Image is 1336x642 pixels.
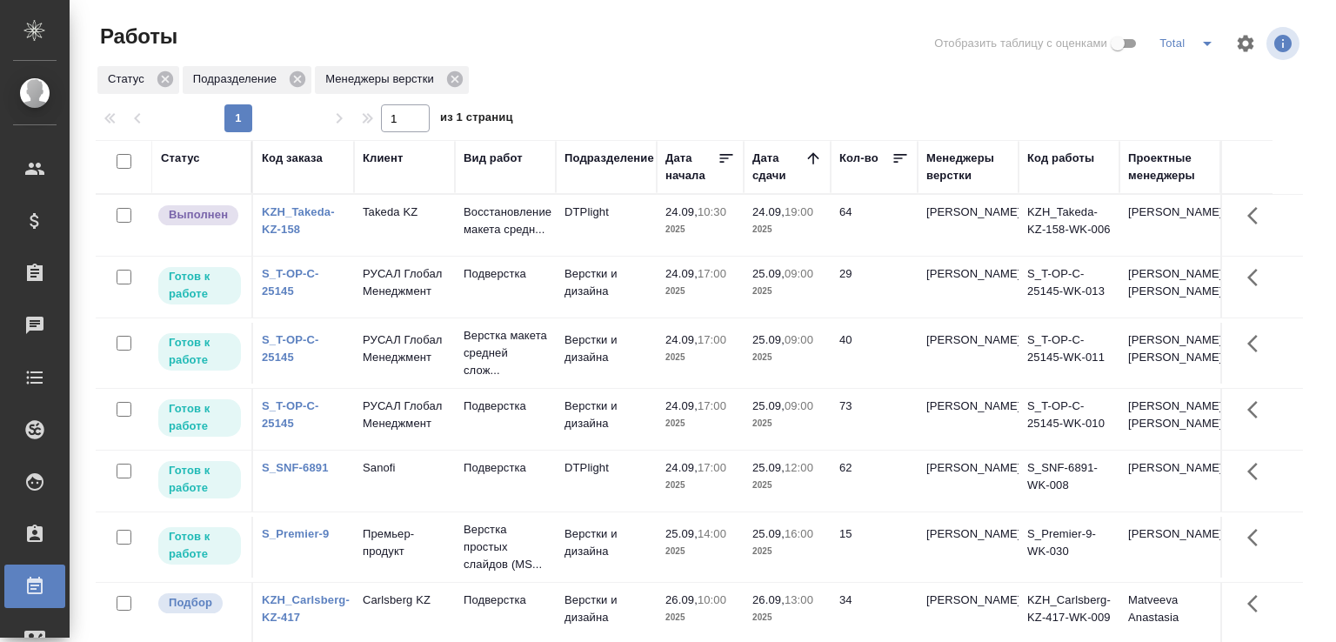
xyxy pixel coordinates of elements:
span: Отобразить таблицу с оценками [934,35,1107,52]
p: [PERSON_NAME], [PERSON_NAME] [1128,398,1212,432]
p: [PERSON_NAME] [926,265,1010,283]
p: [PERSON_NAME], [PERSON_NAME] [1128,331,1212,366]
td: 62 [831,451,918,512]
span: Настроить таблицу [1225,23,1266,64]
p: 25.09, [752,333,785,346]
p: 25.09, [752,267,785,280]
p: Выполнен [169,206,228,224]
p: Готов к работе [169,334,230,369]
p: 17:00 [698,461,726,474]
div: Дата начала [665,150,718,184]
p: 24.09, [665,461,698,474]
p: Готов к работе [169,268,230,303]
button: Здесь прячутся важные кнопки [1237,195,1279,237]
a: KZH_Carlsberg-KZ-417 [262,593,350,624]
p: РУСАЛ Глобал Менеджмент [363,331,446,366]
td: Верстки и дизайна [556,323,657,384]
p: 2025 [665,415,735,432]
div: Исполнитель завершил работу [157,204,243,227]
p: 2025 [752,349,822,366]
button: Здесь прячутся важные кнопки [1237,389,1279,431]
p: [PERSON_NAME] [926,331,1010,349]
a: KZH_Takeda-KZ-158 [262,205,335,236]
div: Вид работ [464,150,523,167]
p: [PERSON_NAME] [926,204,1010,221]
p: РУСАЛ Глобал Менеджмент [363,398,446,432]
div: Исполнитель может приступить к работе [157,265,243,306]
p: 2025 [665,543,735,560]
p: Подверстка [464,592,547,609]
p: 2025 [752,221,822,238]
p: [PERSON_NAME] [926,525,1010,543]
div: Кол-во [839,150,878,167]
a: S_SNF-6891 [262,461,329,474]
td: 73 [831,389,918,450]
p: Carlsberg KZ [363,592,446,609]
a: S_T-OP-C-25145 [262,267,319,298]
p: 26.09, [752,593,785,606]
span: из 1 страниц [440,107,513,132]
div: Менеджеры верстки [926,150,1010,184]
p: [PERSON_NAME] [926,459,1010,477]
div: split button [1155,30,1225,57]
p: Восстановление макета средн... [464,204,547,238]
p: 13:00 [785,593,813,606]
div: Подразделение [183,66,311,94]
p: Takeda KZ [363,204,446,221]
p: 26.09, [665,593,698,606]
p: 2025 [665,609,735,626]
button: Здесь прячутся важные кнопки [1237,517,1279,558]
p: 12:00 [785,461,813,474]
p: [PERSON_NAME] [926,398,1010,415]
span: Работы [96,23,177,50]
button: Здесь прячутся важные кнопки [1237,323,1279,364]
td: DTPlight [556,451,657,512]
div: Дата сдачи [752,150,805,184]
p: 2025 [752,415,822,432]
p: Подразделение [193,70,283,88]
p: Статус [108,70,150,88]
td: S_SNF-6891-WK-008 [1019,451,1119,512]
p: Sanofi [363,459,446,477]
p: [PERSON_NAME] [926,592,1010,609]
div: Подразделение [564,150,654,167]
p: Подверстка [464,265,547,283]
div: Код работы [1027,150,1094,167]
p: Премьер-продукт [363,525,446,560]
p: 2025 [752,477,822,494]
td: S_T-OP-C-25145-WK-013 [1019,257,1119,318]
td: KZH_Takeda-KZ-158-WK-006 [1019,195,1119,256]
p: 17:00 [698,333,726,346]
p: 2025 [665,221,735,238]
p: 25.09, [752,461,785,474]
td: Верстки и дизайна [556,257,657,318]
p: 10:30 [698,205,726,218]
button: Здесь прячутся важные кнопки [1237,257,1279,298]
td: DTPlight [556,195,657,256]
div: Исполнитель может приступить к работе [157,331,243,372]
td: S_Premier-9-WK-030 [1019,517,1119,578]
p: 24.09, [665,205,698,218]
p: 2025 [665,477,735,494]
p: 24.09, [665,267,698,280]
td: [PERSON_NAME] [1119,195,1220,256]
a: S_Premier-9 [262,527,329,540]
p: Менеджеры верстки [325,70,440,88]
p: 25.09, [752,527,785,540]
p: 2025 [752,543,822,560]
td: Верстки и дизайна [556,389,657,450]
p: 2025 [665,283,735,300]
p: 10:00 [698,593,726,606]
p: 09:00 [785,399,813,412]
p: Верстка простых слайдов (MS... [464,521,547,573]
p: Готов к работе [169,528,230,563]
p: 24.09, [665,333,698,346]
p: 19:00 [785,205,813,218]
td: [PERSON_NAME] [1119,517,1220,578]
p: 17:00 [698,267,726,280]
a: S_T-OP-C-25145 [262,333,319,364]
td: 40 [831,323,918,384]
td: S_T-OP-C-25145-WK-011 [1019,323,1119,384]
td: Верстки и дизайна [556,517,657,578]
p: Готов к работе [169,462,230,497]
